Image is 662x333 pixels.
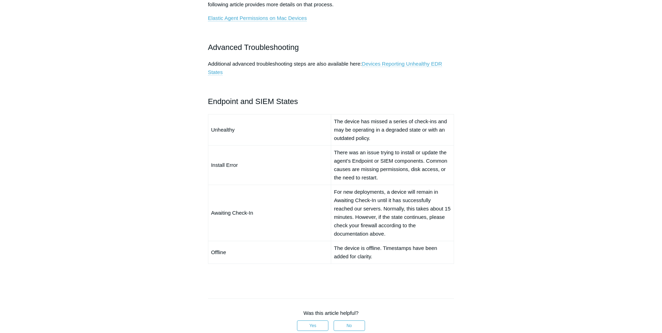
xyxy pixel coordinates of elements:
[331,241,454,264] td: The device is offline. Timestamps have been added for clarity.
[334,320,365,331] button: This article was not helpful
[208,95,454,108] h2: Endpoint and SIEM States
[208,41,454,53] h2: Advanced Troubleshooting
[208,61,442,75] a: Devices Reporting Unhealthy EDR States
[208,145,331,185] td: Install Error
[304,310,359,316] span: Was this article helpful?
[208,241,331,264] td: Offline
[331,185,454,241] td: For new deployments, a device will remain in Awaiting Check-In until it has successfully reached ...
[331,145,454,185] td: There was an issue trying to install or update the agent's Endpoint or SIEM components. Common ca...
[208,15,307,21] a: Elastic Agent Permissions on Mac Devices
[208,60,454,76] p: Additional advanced troubleshooting steps are also available here:
[208,114,331,145] td: Unhealthy
[297,320,328,331] button: This article was helpful
[331,114,454,145] td: The device has missed a series of check-ins and may be operating in a degraded state or with an o...
[208,185,331,241] td: Awaiting Check-In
